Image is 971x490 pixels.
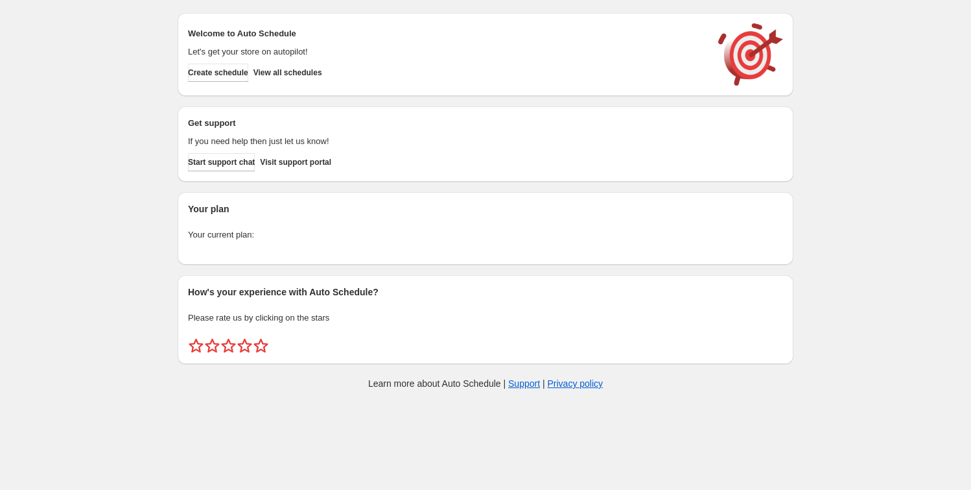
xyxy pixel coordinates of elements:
[253,64,322,82] button: View all schedules
[253,67,322,78] span: View all schedules
[508,378,540,389] a: Support
[188,64,248,82] button: Create schedule
[188,117,705,130] h2: Get support
[188,153,255,171] a: Start support chat
[188,286,783,299] h2: How's your experience with Auto Schedule?
[368,377,603,390] p: Learn more about Auto Schedule | |
[188,228,783,241] p: Your current plan:
[188,312,783,325] p: Please rate us by clicking on the stars
[548,378,603,389] a: Privacy policy
[188,27,705,40] h2: Welcome to Auto Schedule
[260,157,331,167] span: Visit support portal
[188,45,705,58] p: Let's get your store on autopilot!
[188,135,705,148] p: If you need help then just let us know!
[188,202,783,215] h2: Your plan
[260,153,331,171] a: Visit support portal
[188,157,255,167] span: Start support chat
[188,67,248,78] span: Create schedule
